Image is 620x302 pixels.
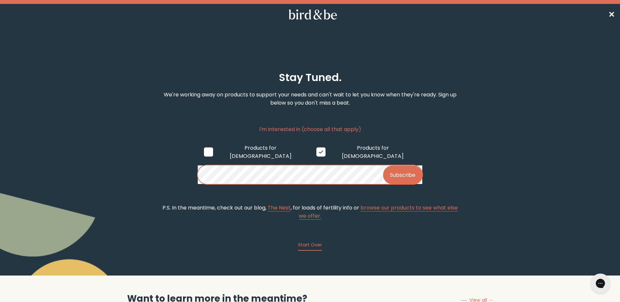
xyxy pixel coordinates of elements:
p: I'm interested in (choose all that apply) [198,125,422,133]
button: Subscribe [383,165,422,184]
a: ✕ [608,9,615,20]
button: Start Over [298,242,322,251]
p: We're working away on products to support your needs and can't wait to let you know when they're ... [160,91,460,107]
iframe: Gorgias live chat messenger [587,271,613,295]
a: browse our products to see what else we offer. [299,204,458,220]
a: Start Over [298,225,322,251]
label: Products for [DEMOGRAPHIC_DATA] [310,139,423,165]
label: Products for [DEMOGRAPHIC_DATA] [198,139,310,165]
h2: Stay Tuned. [279,70,342,85]
p: P.S. In the meantime, check out our blog, , for loads of fertility info or [160,204,460,220]
img: Checked box [316,147,326,157]
a: The Nest [268,204,291,211]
